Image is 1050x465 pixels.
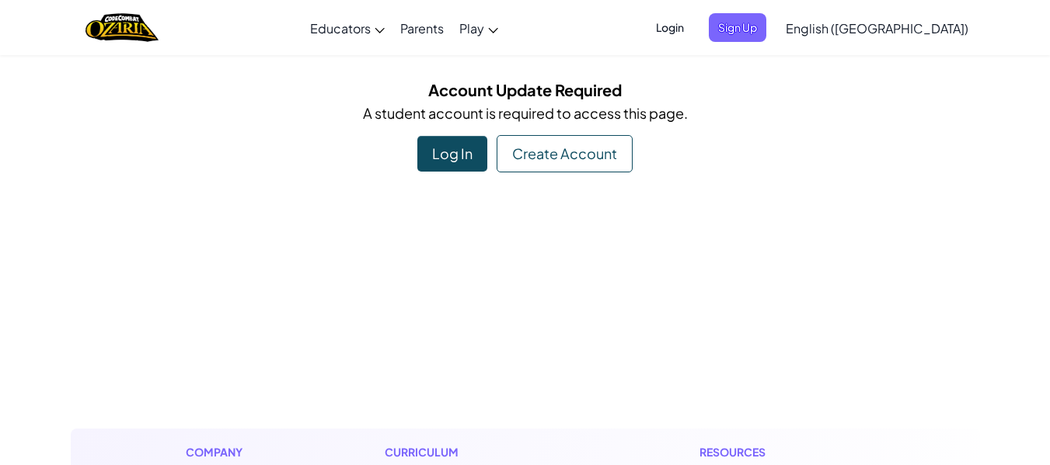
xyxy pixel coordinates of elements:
h1: Resources [699,444,865,460]
div: Create Account [497,135,633,172]
p: A student account is required to access this page. [82,102,968,124]
h5: Account Update Required [82,78,968,102]
h1: Company [186,444,258,460]
button: Sign Up [709,13,766,42]
span: English ([GEOGRAPHIC_DATA]) [786,20,968,36]
button: Login [647,13,693,42]
span: Play [459,20,484,36]
div: Log In [417,136,487,172]
a: English ([GEOGRAPHIC_DATA]) [778,7,976,49]
a: Educators [302,7,392,49]
span: Educators [310,20,371,36]
a: Ozaria by CodeCombat logo [85,12,158,43]
a: Parents [392,7,452,49]
h1: Curriculum [385,444,573,460]
img: Home [85,12,158,43]
a: Play [452,7,506,49]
